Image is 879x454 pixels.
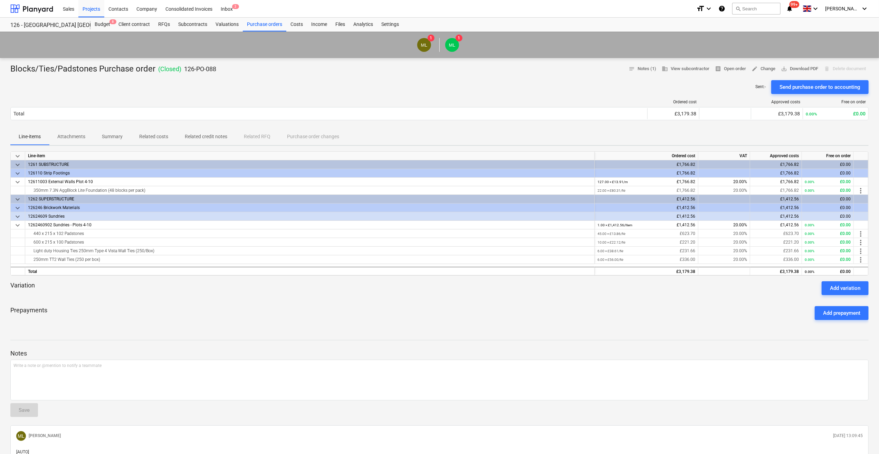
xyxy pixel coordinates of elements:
[28,247,592,255] div: Light duty Housing Ties 250mm Type 4 Vista Wall Ties (250/Box)
[184,65,216,73] p: 126-PO-088
[860,4,869,13] i: keyboard_arrow_down
[805,212,851,221] div: £0.00
[806,100,866,104] div: Free on order
[750,152,802,160] div: Approved costs
[805,223,814,227] small: 0.00%
[781,65,818,73] span: Download PDF
[823,309,860,318] div: Add prepayment
[109,19,116,24] span: 8
[174,18,211,31] div: Subcontracts
[805,169,851,178] div: £0.00
[698,221,750,229] div: 20.00%
[753,229,799,238] div: £623.70
[377,18,403,31] a: Settings
[650,100,697,104] div: Ordered cost
[698,238,750,247] div: 20.00%
[753,212,799,221] div: £1,412.56
[428,35,434,41] span: 1
[626,64,659,74] button: Notes (1)
[28,160,592,169] div: 1261 SUBSTRUCTURE
[18,433,24,439] span: ML
[715,66,721,72] span: receipt
[243,18,286,31] a: Purchase orders
[10,349,869,358] p: Notes
[57,133,85,140] p: Attachments
[28,212,592,220] div: 12624609 Sundries
[825,6,860,11] span: [PERSON_NAME]
[811,4,820,13] i: keyboard_arrow_down
[753,238,799,247] div: £221.20
[753,186,799,195] div: £1,766.82
[712,64,749,74] button: Open order
[114,18,154,31] a: Client contract
[598,249,623,253] small: 6.00 × £38.61 / Nr
[13,221,22,229] span: keyboard_arrow_down
[833,433,863,439] p: [DATE] 13:09:45
[844,421,879,454] iframe: Chat Widget
[158,65,181,73] p: ( Closed )
[650,111,696,116] div: £3,179.38
[753,169,799,178] div: £1,766.82
[753,247,799,255] div: £231.66
[662,65,709,73] span: View subcontractor
[28,169,592,177] div: 126110 Strip Footings
[753,195,799,204] div: £1,412.56
[696,4,705,13] i: format_size
[830,284,860,293] div: Add variation
[90,18,114,31] a: Budget8
[805,186,851,195] div: £0.00
[805,204,851,212] div: £0.00
[19,133,41,140] p: Line-items
[752,65,775,73] span: Change
[598,195,695,204] div: £1,412.56
[28,238,592,246] div: 600 x 215 x 100 Padstones
[629,65,656,73] span: Notes (1)
[154,18,174,31] a: RFQs
[13,161,22,169] span: keyboard_arrow_down
[754,100,800,104] div: Approved costs
[753,178,799,186] div: £1,766.82
[753,221,799,229] div: £1,412.56
[13,178,22,186] span: keyboard_arrow_down
[13,195,22,204] span: keyboard_arrow_down
[806,111,866,116] div: £0.00
[598,247,695,255] div: £231.66
[13,212,22,221] span: keyboard_arrow_down
[598,240,625,244] small: 10.00 × £22.12 / Nr
[698,255,750,264] div: 20.00%
[822,281,869,295] button: Add variation
[805,258,814,262] small: 0.00%
[755,84,766,90] p: Sent : -
[28,229,592,238] div: 440 x 215 x 102 Padstones
[598,223,632,227] small: 1.00 × £1,412.56 / Item
[10,306,47,320] p: Prepayments
[417,38,431,52] div: Martin Lill
[805,247,851,255] div: £0.00
[749,64,778,74] button: Change
[805,160,851,169] div: £0.00
[805,180,814,184] small: 0.00%
[805,178,851,186] div: £0.00
[456,35,462,41] span: 1
[349,18,377,31] a: Analytics
[753,204,799,212] div: £1,412.56
[10,22,82,29] div: 126 - [GEOGRAPHIC_DATA] [GEOGRAPHIC_DATA]
[698,186,750,195] div: 20.00%
[10,64,216,75] div: Blocks/Ties/Padstones Purchase order
[307,18,331,31] a: Income
[139,133,168,140] p: Related costs
[629,66,635,72] span: notes
[662,66,668,72] span: business
[752,66,758,72] span: edit
[331,18,349,31] a: Files
[806,112,817,116] small: 0.00%
[598,180,628,184] small: 127.00 × £13.91 / m
[705,4,713,13] i: keyboard_arrow_down
[715,65,746,73] span: Open order
[754,111,800,116] div: £3,179.38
